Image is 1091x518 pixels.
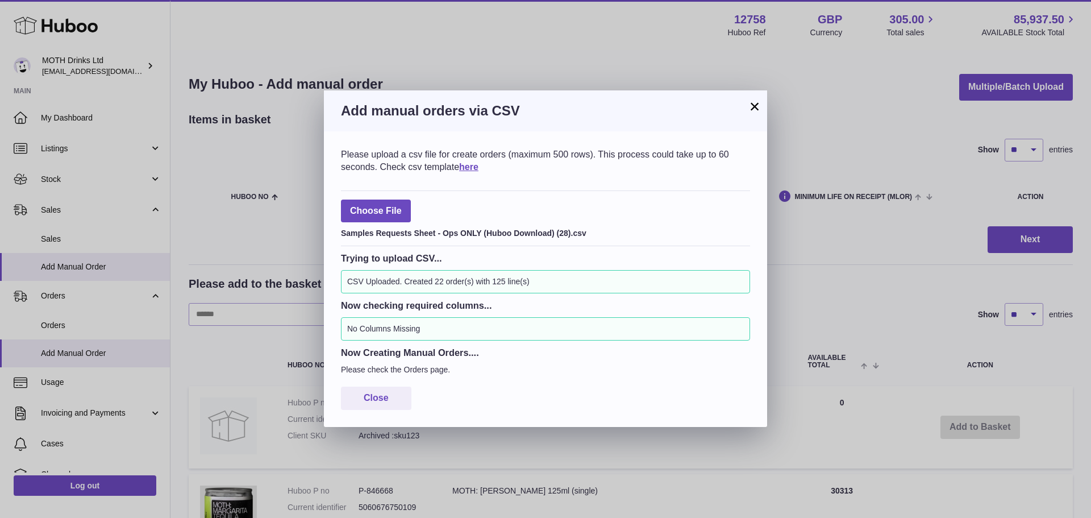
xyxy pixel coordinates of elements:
[341,252,750,264] h3: Trying to upload CSV...
[341,102,750,120] h3: Add manual orders via CSV
[459,162,478,172] a: here
[364,393,389,403] span: Close
[341,225,750,239] div: Samples Requests Sheet - Ops ONLY (Huboo Download) (28).csv
[748,100,761,113] button: ×
[341,387,411,410] button: Close
[341,148,750,173] div: Please upload a csv file for create orders (maximum 500 rows). This process could take up to 60 s...
[341,346,750,359] h3: Now Creating Manual Orders....
[341,200,411,223] span: Choose File
[341,270,750,293] div: CSV Uploaded. Created 22 order(s) with 125 line(s)
[341,364,750,375] p: Please check the Orders page.
[341,317,750,341] div: No Columns Missing
[341,299,750,312] h3: Now checking required columns...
